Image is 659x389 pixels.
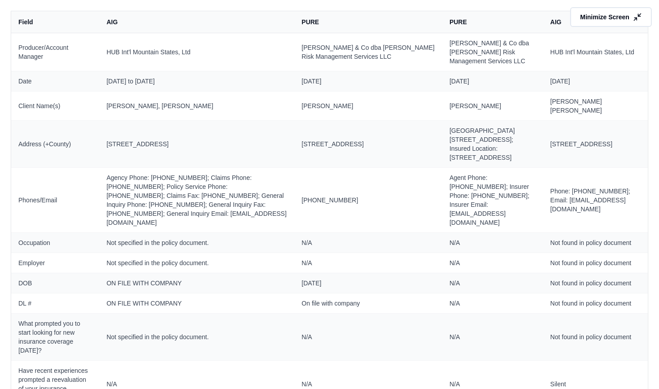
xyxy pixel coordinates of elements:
[18,258,92,267] span: Employer
[550,140,641,149] span: [STREET_ADDRESS]
[450,39,536,66] span: [PERSON_NAME] & Co dba [PERSON_NAME] Risk Management Services LLC
[18,319,92,355] span: What prompted you to start looking for new insurance coverage [DATE]?
[301,238,435,247] span: N/A
[550,258,641,267] span: Not found in policy document
[450,258,536,267] span: N/A
[301,279,435,288] span: [DATE]
[550,380,641,389] span: Silent
[11,11,99,33] th: Field
[18,279,92,288] span: DOB
[550,238,641,247] span: Not found in policy document
[106,258,287,267] span: Not specified in the policy document.
[106,332,287,341] span: Not specified in the policy document.
[442,11,543,33] th: PURE
[543,11,648,33] th: AIG
[450,380,536,389] span: N/A
[106,299,287,308] span: ON FILE WITH COMPANY
[18,43,92,61] span: Producer/Account Manager
[301,196,435,205] span: [PHONE_NUMBER]
[106,77,287,86] span: [DATE] to [DATE]
[450,332,536,341] span: N/A
[18,101,92,110] span: Client Name(s)
[301,332,435,341] span: N/A
[106,101,287,110] span: [PERSON_NAME], [PERSON_NAME]
[550,97,641,115] span: [PERSON_NAME] [PERSON_NAME]
[106,140,287,149] span: [STREET_ADDRESS]
[301,101,435,110] span: [PERSON_NAME]
[550,187,641,214] span: Phone: [PHONE_NUMBER]; Email: [EMAIL_ADDRESS][DOMAIN_NAME]
[450,173,536,227] span: Agent Phone: [PHONE_NUMBER]; Insurer Phone: [PHONE_NUMBER]; Insurer Email: [EMAIL_ADDRESS][DOMAIN...
[106,380,287,389] span: N/A
[18,196,92,205] span: Phones/Email
[18,77,92,86] span: Date
[301,77,435,86] span: [DATE]
[106,173,287,227] span: Agency Phone: [PHONE_NUMBER]; Claims Phone: [PHONE_NUMBER]; Policy Service Phone: [PHONE_NUMBER];...
[106,238,287,247] span: Not specified in the policy document.
[301,299,435,308] span: On file with company
[550,299,641,308] span: Not found in policy document
[18,140,92,149] span: Address (+County)
[450,299,536,308] span: N/A
[301,140,435,149] span: [STREET_ADDRESS]
[550,279,641,288] span: Not found in policy document
[450,279,536,288] span: N/A
[106,48,287,57] span: HUB Int'l Mountain States, Ltd
[450,238,536,247] span: N/A
[550,332,641,341] span: Not found in policy document
[570,7,652,27] button: Minimize Screen
[580,13,629,22] span: Minimize Screen
[294,11,442,33] th: PURE
[99,11,294,33] th: AIG
[550,77,641,86] span: [DATE]
[450,101,536,110] span: [PERSON_NAME]
[450,77,536,86] span: [DATE]
[301,380,435,389] span: N/A
[301,43,435,61] span: [PERSON_NAME] & Co dba [PERSON_NAME] Risk Management Services LLC
[301,258,435,267] span: N/A
[450,126,536,162] span: [GEOGRAPHIC_DATA][STREET_ADDRESS]; Insured Location: [STREET_ADDRESS]
[106,279,287,288] span: ON FILE WITH COMPANY
[18,299,92,308] span: DL #
[550,48,641,57] span: HUB Int'l Mountain States, Ltd
[18,238,92,247] span: Occupation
